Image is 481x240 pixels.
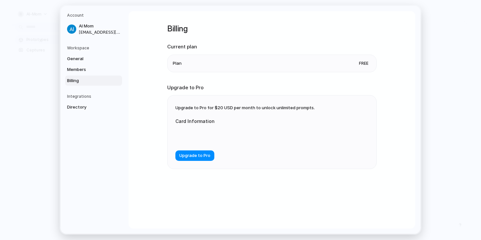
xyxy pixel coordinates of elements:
span: Al Mom [79,23,121,29]
h2: Upgrade to Pro [167,84,377,92]
span: Plan [173,60,182,67]
a: Billing [65,76,122,86]
a: Members [65,64,122,75]
span: Upgrade to Pro for $20 USD per month to unlock unlimited prompts. [175,105,315,110]
span: Free [356,60,371,67]
button: Upgrade to Pro [175,151,214,161]
h5: Workspace [67,45,122,51]
span: [EMAIL_ADDRESS][DOMAIN_NAME] [79,29,121,35]
h5: Account [67,12,122,18]
h5: Integrations [67,94,122,99]
span: Members [67,66,109,73]
span: Directory [67,104,109,111]
span: Upgrade to Pro [179,153,210,159]
h2: Current plan [167,43,377,51]
a: Al Mom[EMAIL_ADDRESS][DOMAIN_NAME] [65,21,122,37]
span: Billing [67,77,109,84]
a: General [65,54,122,64]
a: Directory [65,102,122,112]
iframe: Secure card payment input frame [181,132,301,139]
h1: Billing [167,23,377,35]
span: General [67,56,109,62]
label: Card Information [175,118,306,125]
